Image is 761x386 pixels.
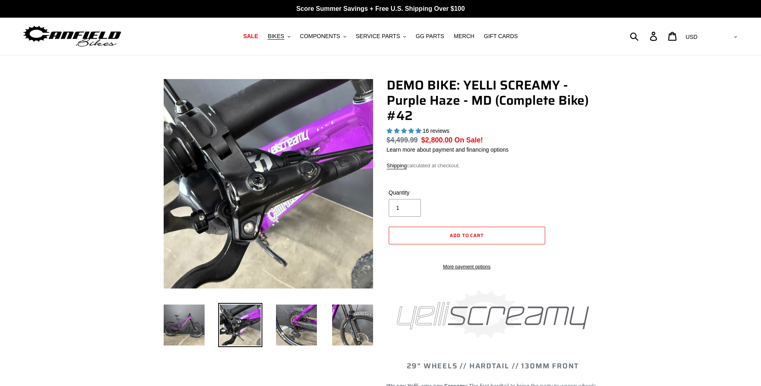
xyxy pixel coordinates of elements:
[407,360,579,372] span: 29" WHEELS // HARDTAIL // 130MM FRONT
[389,263,545,270] a: More payment options
[387,163,407,169] a: Shipping
[421,136,453,144] span: $2,800.00
[389,227,545,244] button: Add to cart
[22,24,122,49] img: Canfield Bikes
[274,303,319,347] img: Load image into Gallery viewer, DEMO_BIKE_YELLI_SCREAMY_-_Purple_Haze_-_MD-Complete_Bike_-Cassette
[422,128,449,134] span: 16 reviews
[356,33,400,40] span: SERVICE PARTS
[387,146,509,153] a: Learn more about payment and financing options
[218,303,262,347] img: Load image into Gallery viewer, DEMO_BIKE_YELLI_SCREAMY_-_Purple_Haze_-_MD-Complete_Bike_-Brakes
[389,189,465,197] label: Quantity
[450,31,478,42] a: MERCH
[239,31,262,42] a: SALE
[268,33,284,40] span: BIKES
[454,33,474,40] span: MERCH
[412,31,448,42] a: GG PARTS
[296,31,350,42] button: COMPONENTS
[331,303,375,347] img: Load image into Gallery viewer, DEMO BIKE: YELLI SCREAMY - Purple Haze - MD-Complete Bike-Fork
[162,303,206,347] img: Load image into Gallery viewer, DEMO_BIKE_YELLI_SCREAMY_-_Purple_Haze_-_MD-Complete_Bike_-Side
[450,232,484,239] span: Add to cart
[387,136,418,144] s: $4,499.99
[387,128,423,134] span: 5.00 stars
[300,33,340,40] span: COMPONENTS
[387,162,599,170] div: calculated at checkout.
[416,33,444,40] span: GG PARTS
[480,31,522,42] a: GIFT CARDS
[243,33,258,40] span: SALE
[264,31,294,42] button: BIKES
[387,77,599,124] h1: DEMO BIKE: YELLI SCREAMY - Purple Haze - MD (Complete Bike) #42
[352,31,410,42] button: SERVICE PARTS
[455,135,483,145] span: On Sale!
[634,27,655,45] input: Search
[484,33,518,40] span: GIFT CARDS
